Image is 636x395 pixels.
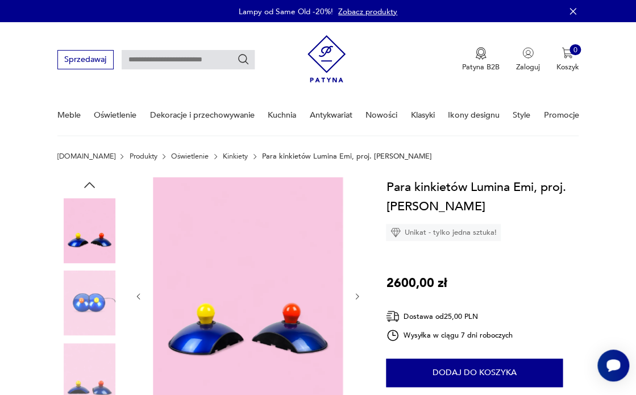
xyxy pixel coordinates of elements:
[562,47,573,59] img: Ikona koszyka
[386,329,512,342] div: Wysyłka w ciągu 7 dni roboczych
[129,152,157,160] a: Produkty
[57,271,122,335] img: Zdjęcie produktu Para kinkietów Lumina Emi, proj. Tommaso Cimini
[475,47,487,60] img: Ikona medalu
[338,6,397,17] a: Zobacz produkty
[390,227,401,238] img: Ikona diamentu
[513,95,530,135] a: Style
[310,95,352,135] a: Antykwariat
[94,95,136,135] a: Oświetlenie
[57,95,81,135] a: Meble
[57,152,115,160] a: [DOMAIN_NAME]
[462,62,500,72] p: Patyna B2B
[150,95,255,135] a: Dekoracje i przechowywanie
[223,152,248,160] a: Kinkiety
[448,95,499,135] a: Ikony designu
[462,47,500,72] button: Patyna B2B
[386,224,501,241] div: Unikat - tylko jedna sztuka!
[171,152,209,160] a: Oświetlenie
[516,62,540,72] p: Zaloguj
[386,273,447,293] p: 2600,00 zł
[570,44,581,56] div: 0
[239,6,333,17] p: Lampy od Same Old -20%!
[522,47,534,59] img: Ikonka użytkownika
[597,350,629,381] iframe: Smartsupp widget button
[57,198,122,263] img: Zdjęcie produktu Para kinkietów Lumina Emi, proj. Tommaso Cimini
[57,57,114,64] a: Sprzedawaj
[386,359,563,387] button: Dodaj do koszyka
[262,152,432,160] p: Para kinkietów Lumina Emi, proj. [PERSON_NAME]
[411,95,435,135] a: Klasyki
[268,95,296,135] a: Kuchnia
[543,95,579,135] a: Promocje
[556,47,579,72] button: 0Koszyk
[386,309,512,323] div: Dostawa od 25,00 PLN
[57,50,114,69] button: Sprzedawaj
[386,177,595,216] h1: Para kinkietów Lumina Emi, proj. [PERSON_NAME]
[386,309,400,323] img: Ikona dostawy
[462,47,500,72] a: Ikona medaluPatyna B2B
[516,47,540,72] button: Zaloguj
[365,95,397,135] a: Nowości
[556,62,579,72] p: Koszyk
[237,53,250,66] button: Szukaj
[307,31,346,86] img: Patyna - sklep z meblami i dekoracjami vintage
